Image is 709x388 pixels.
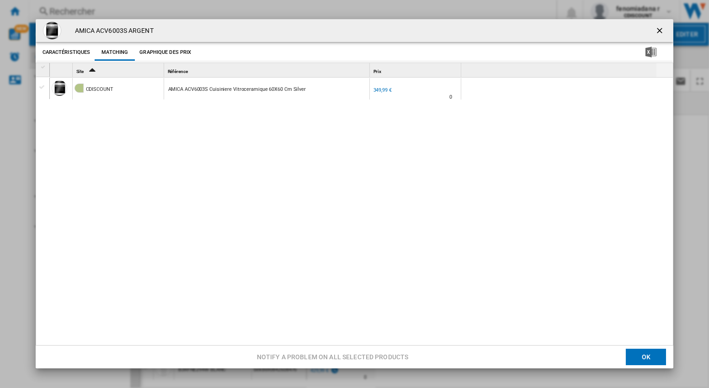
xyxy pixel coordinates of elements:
[373,69,382,74] span: Prix
[373,87,392,93] div: 349,99 €
[86,79,113,100] div: CDISCOUNT
[651,21,670,40] button: getI18NText('BUTTONS.CLOSE_DIALOG')
[36,19,674,368] md-dialog: Product popup
[168,79,306,100] div: AMICA ACV6003S Cuisiniere Vitroceramique 60X60 Cm Silver
[166,63,369,77] div: Sort None
[75,63,164,77] div: Site Sort Ascending
[75,63,164,77] div: Sort Ascending
[631,44,671,61] button: Télécharger au format Excel
[372,86,392,95] div: 349,99 €
[449,93,452,102] div: Délai de livraison : 0 jour
[168,69,188,74] span: Référence
[166,63,369,77] div: Référence Sort None
[626,349,666,365] button: OK
[137,44,193,61] button: Graphique des prix
[43,21,61,40] img: amica-acv6003s-cuisiniere-vitroceramique-60x60-cm.jpg
[164,78,369,99] div: https://www.cdiscount.com/electromenager/four-cuisson/amica-acv6003s-cuisiniere-vitroceramique-60...
[372,63,461,77] div: Prix Sort None
[372,63,461,77] div: Sort None
[463,63,656,77] div: Sort None
[76,69,84,74] span: Site
[95,44,135,61] button: Matching
[70,26,154,36] h4: AMICA ACV6003S ARGENT
[85,69,99,74] span: Sort Ascending
[655,26,666,37] ng-md-icon: getI18NText('BUTTONS.CLOSE_DIALOG')
[254,349,411,365] button: Notify a problem on all selected products
[645,47,656,58] img: excel-24x24.png
[40,44,93,61] button: Caractéristiques
[52,63,72,77] div: Sort None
